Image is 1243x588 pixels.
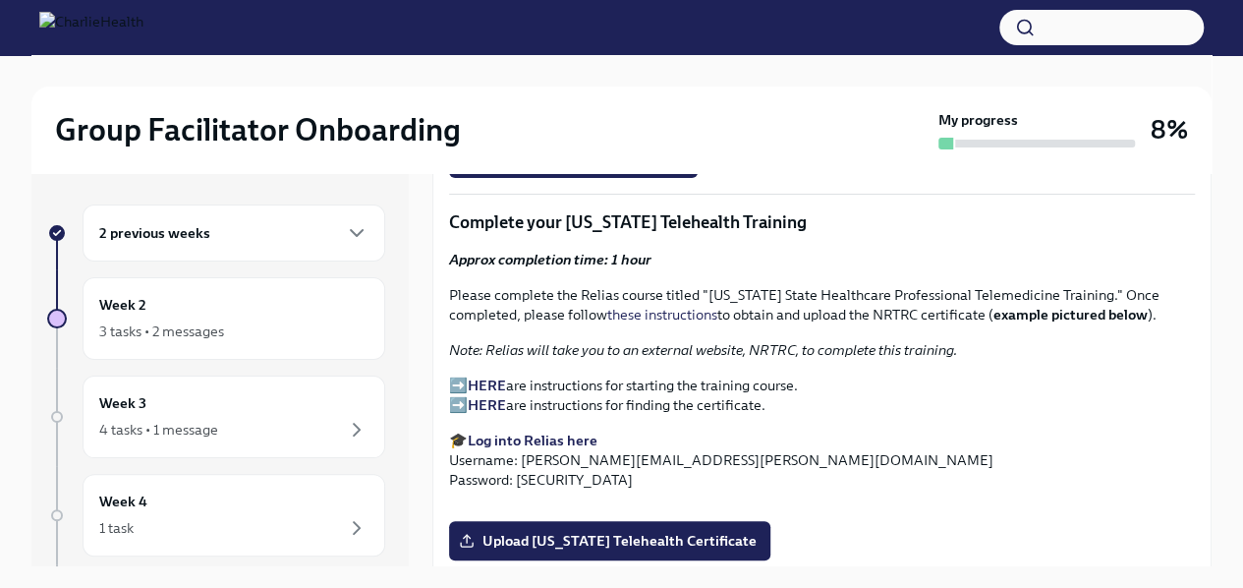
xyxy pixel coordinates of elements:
strong: My progress [938,110,1018,130]
label: Upload [US_STATE] Telehealth Certificate [449,521,770,560]
img: CharlieHealth [39,12,143,43]
h6: 2 previous weeks [99,222,210,244]
span: Upload [US_STATE] Telehealth Certificate [463,531,757,551]
div: 1 task [99,518,134,538]
h6: Week 2 [99,294,146,316]
p: Please complete the Relias course titled "[US_STATE] State Healthcare Professional Telemedicine T... [449,285,1195,324]
a: HERE [468,396,506,414]
h6: Week 4 [99,491,147,512]
h2: Group Facilitator Onboarding [55,110,461,149]
a: HERE [468,377,506,394]
a: Week 34 tasks • 1 message [47,376,385,458]
a: Week 23 tasks • 2 messages [47,277,385,360]
a: Log into Relias here [468,432,597,449]
strong: Approx completion time: 1 hour [449,251,651,268]
p: ➡️ are instructions for starting the training course. ➡️ are instructions for finding the certifi... [449,376,1195,415]
a: these instructions [607,306,717,323]
div: 2 previous weeks [83,205,385,262]
div: 4 tasks • 1 message [99,420,218,440]
h6: Week 3 [99,392,146,414]
div: 3 tasks • 2 messages [99,322,224,341]
a: Week 41 task [47,474,385,557]
strong: example pictured below [993,306,1148,323]
h3: 8% [1151,112,1188,147]
em: Note: Relias will take you to an external website, NRTRC, to complete this training. [449,341,957,359]
p: 🎓 Username: [PERSON_NAME][EMAIL_ADDRESS][PERSON_NAME][DOMAIN_NAME] Password: [SECURITY_DATA] [449,431,1195,490]
p: Complete your [US_STATE] Telehealth Training [449,210,1195,234]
